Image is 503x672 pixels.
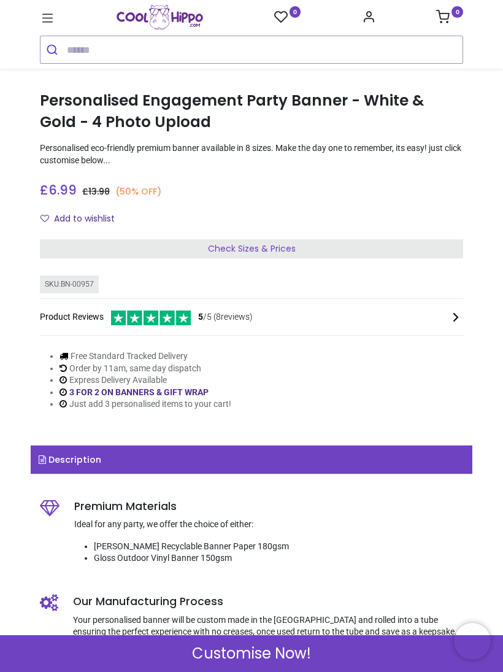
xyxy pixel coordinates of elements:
a: Account Info [362,14,375,23]
li: Gloss Outdoor Vinyl Banner 150gsm [94,552,463,565]
sup: 0 [451,6,463,18]
span: Customise Now! [192,643,311,664]
li: [PERSON_NAME] Recyclable Banner Paper 180gsm [94,541,463,553]
span: 13.98 [88,185,110,198]
a: 3 FOR 2 ON BANNERS & GIFT WRAP [69,387,209,397]
li: Express Delivery Available [60,374,231,387]
div: Product Reviews [40,309,463,325]
a: 0 [436,14,463,23]
p: Your personalised banner will be custom made in the [GEOGRAPHIC_DATA] and rolled into a tube ensu... [73,614,463,638]
li: Order by 11am, same day dispatch [60,363,231,375]
h5: Our Manufacturing Process [73,594,463,609]
div: SKU: BN-00957 [40,276,99,293]
a: 0 [274,10,301,25]
span: 6.99 [48,181,77,199]
span: Check Sizes & Prices [208,242,296,255]
span: £ [40,181,77,199]
li: Free Standard Tracked Delivery [60,350,231,363]
a: Description [31,446,472,474]
iframe: Brevo live chat [454,623,491,660]
sup: 0 [290,6,301,18]
small: (50% OFF) [115,185,161,198]
button: Submit [40,36,67,63]
h1: Personalised Engagement Party Banner - White & Gold - 4 Photo Upload [40,90,463,133]
p: Personalised eco-friendly premium banner available in 8 sizes. Make the day one to remember, its ... [40,142,463,166]
span: £ [82,185,110,198]
span: 5 [198,312,203,322]
span: /5 ( 8 reviews) [198,311,253,323]
li: Just add 3 personalised items to your cart! [60,398,231,411]
a: Logo of Cool Hippo [117,5,203,29]
h5: Premium Materials [74,499,463,514]
button: Add to wishlistAdd to wishlist [40,209,125,230]
i: Add to wishlist [40,214,49,223]
p: Ideal for any party, we offer the choice of either: [74,519,463,531]
img: Cool Hippo [117,5,203,29]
